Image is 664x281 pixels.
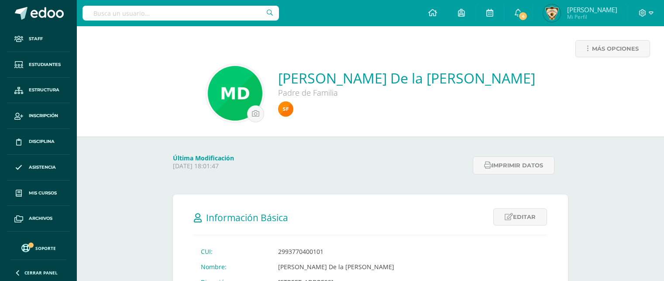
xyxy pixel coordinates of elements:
span: Estructura [29,87,59,94]
span: 4 [518,11,528,21]
span: Cerrar panel [24,270,58,276]
a: Mis cursos [7,180,70,206]
span: Estudiantes [29,61,61,68]
a: [PERSON_NAME] De la [PERSON_NAME] [278,69,535,87]
td: CUI: [194,244,271,259]
span: Mi Perfil [567,13,617,21]
span: Mis cursos [29,190,57,197]
a: Asistencia [7,155,70,180]
span: Asistencia [29,164,56,171]
a: Archivos [7,206,70,232]
div: Padre de Familia [278,87,535,98]
span: Disciplina [29,138,55,145]
span: Archivos [29,215,52,222]
a: Estructura [7,78,70,104]
td: [PERSON_NAME] De la [PERSON_NAME] [271,259,436,274]
td: Nombre: [194,259,271,274]
a: Más opciones [575,40,650,57]
a: Inscripción [7,103,70,129]
img: 7c74505079bcc4778c69fb256aeee4a7.png [543,4,561,22]
span: Staff [29,35,43,42]
h4: Última Modificación [173,154,468,162]
a: Staff [7,26,70,52]
a: Soporte [10,242,66,253]
a: Disciplina [7,129,70,155]
button: Imprimir datos [473,156,554,174]
a: Editar [493,208,547,225]
span: Más opciones [592,41,639,57]
p: [DATE] 18:01:47 [173,162,468,170]
span: Inscripción [29,112,58,119]
td: 2993770400101 [271,244,436,259]
img: 3efe8024174f7c780b354b4bfbef0ce5.png [208,66,262,121]
input: Busca un usuario... [83,6,279,21]
span: Soporte [35,245,56,251]
img: 8a0e4f3e6416203b75cbb9bab9968776.png [278,101,293,117]
span: Información Básica [206,212,288,224]
span: [PERSON_NAME] [567,5,617,14]
a: Estudiantes [7,52,70,78]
